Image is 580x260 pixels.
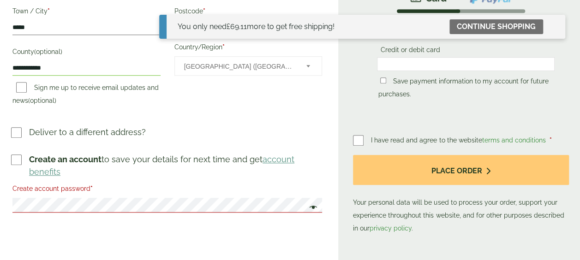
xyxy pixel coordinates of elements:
[549,136,551,144] abbr: required
[34,48,62,55] span: (optional)
[16,82,27,93] input: Sign me up to receive email updates and news(optional)
[178,21,335,32] div: You only need more to get free shipping!
[29,154,102,164] strong: Create an account
[29,154,294,177] a: account benefits
[222,43,225,51] abbr: required
[227,22,230,31] span: £
[380,60,552,68] iframe: Secure card payment input frame
[353,155,569,235] p: Your personal data will be used to process your order, support your experience throughout this we...
[174,56,323,76] span: Country/Region
[371,136,547,144] span: I have read and agree to the website
[449,19,543,34] a: Continue shopping
[12,182,322,198] label: Create account password
[28,97,56,104] span: (optional)
[482,136,545,144] a: terms and conditions
[48,7,50,15] abbr: required
[370,225,412,232] a: privacy policy
[378,77,549,100] label: Save payment information to my account for future purchases.
[174,5,323,20] label: Postcode
[203,7,205,15] abbr: required
[377,46,444,56] label: Credit or debit card
[29,153,323,178] p: to save your details for next time and get
[12,45,161,61] label: County
[353,155,569,185] button: Place order
[227,22,247,31] span: 69.11
[12,84,159,107] label: Sign me up to receive email updates and news
[184,57,294,76] span: United Kingdom (UK)
[90,185,93,192] abbr: required
[174,41,323,56] label: Country/Region
[29,126,146,138] p: Deliver to a different address?
[12,5,161,20] label: Town / City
